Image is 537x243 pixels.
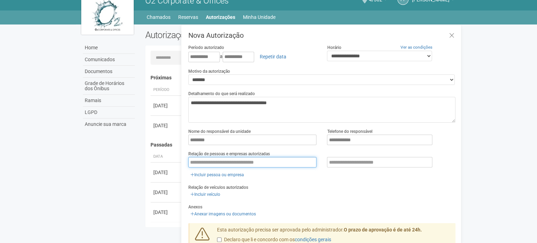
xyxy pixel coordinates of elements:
th: Data [151,151,182,163]
a: Chamados [147,12,170,22]
h2: Autorizações [145,30,295,40]
a: Ver as condições [400,45,432,50]
a: Documentos [83,66,135,78]
th: Período [151,84,182,96]
label: Motivo da autorização [188,68,230,74]
a: Comunicados [83,54,135,66]
div: [DATE] [153,169,179,176]
a: Minha Unidade [243,12,276,22]
a: Grade de Horários dos Ônibus [83,78,135,95]
h4: Próximas [151,75,451,80]
div: [DATE] [153,189,179,196]
a: Incluir pessoa ou empresa [188,171,246,179]
a: Incluir veículo [188,191,222,198]
a: Ramais [83,95,135,107]
h4: Passadas [151,142,451,148]
a: Home [83,42,135,54]
div: [DATE] [153,209,179,216]
a: Anuncie sua marca [83,119,135,130]
label: Relação de pessoas e empresas autorizadas [188,151,270,157]
a: Anexar imagens ou documentos [188,210,258,218]
label: Relação de veículos autorizados [188,184,248,191]
label: Período autorizado [188,44,224,51]
input: Declaro que li e concordo com oscondições gerais [217,237,222,242]
a: Autorizações [206,12,235,22]
a: condições gerais [295,237,331,242]
label: Horário [327,44,341,51]
strong: O prazo de aprovação é de até 24h. [344,227,422,233]
div: a [188,51,317,63]
a: Repetir data [255,51,291,63]
a: Reservas [178,12,198,22]
h3: Nova Autorização [188,32,455,39]
label: Anexos [188,204,202,210]
label: Nome do responsável da unidade [188,128,251,135]
a: LGPD [83,107,135,119]
label: Detalhamento do que será realizado [188,91,255,97]
label: Telefone do responsável [327,128,372,135]
div: [DATE] [153,122,179,129]
div: [DATE] [153,102,179,109]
